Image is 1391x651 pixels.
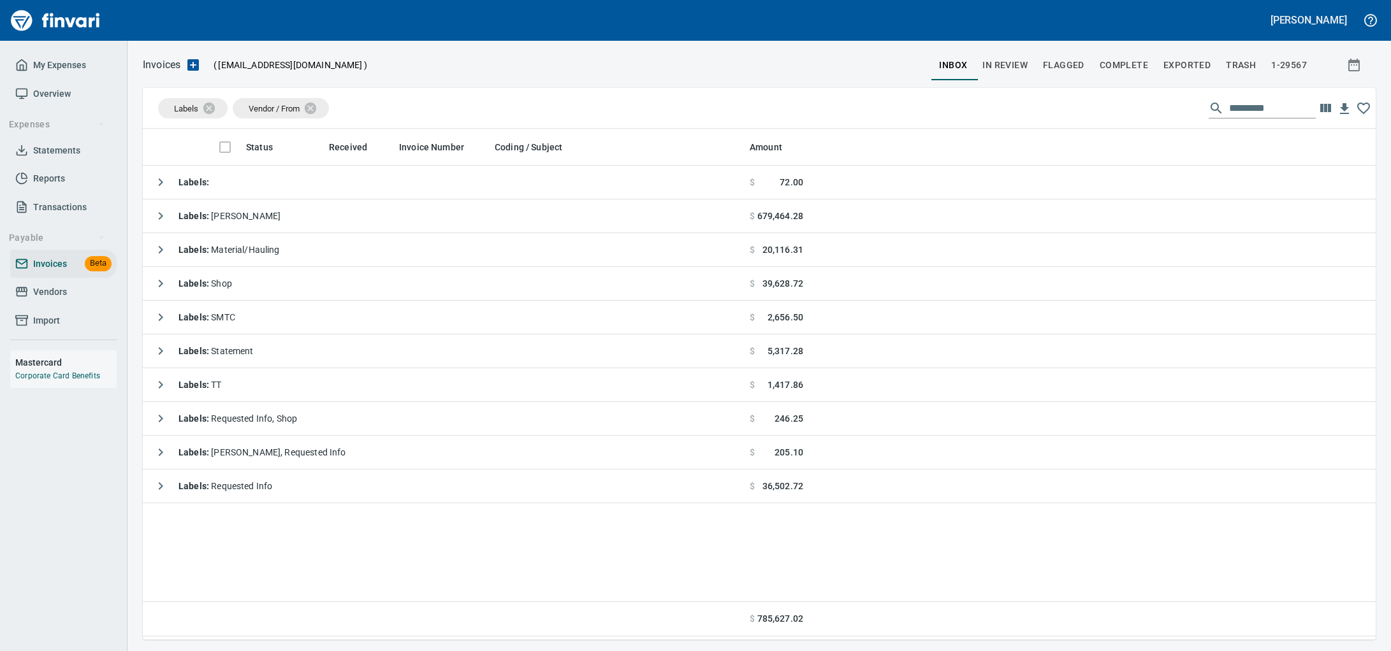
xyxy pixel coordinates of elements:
[399,139,481,155] span: Invoice Number
[178,380,211,390] strong: Labels :
[9,117,105,132] span: Expenses
[158,98,228,118] div: Labels
[775,446,803,459] span: 205.10
[10,306,117,335] a: Import
[10,136,117,165] a: Statements
[178,413,211,424] strong: Labels :
[10,51,117,80] a: My Expenses
[750,243,755,256] span: $
[178,413,297,424] span: Requested Info, Shop
[495,139,579,155] span: Coding / Subject
[757,612,803,626] span: 785,627.02
[750,210,755,222] span: $
[775,412,803,425] span: 246.25
[178,312,235,322] span: SMTC
[249,104,300,113] span: Vendor / From
[1163,57,1211,73] span: Exported
[10,80,117,108] a: Overview
[10,164,117,193] a: Reports
[495,139,562,155] span: Coding / Subject
[750,176,755,189] span: $
[178,211,211,221] strong: Labels :
[1271,57,1307,73] span: 1-29567
[1335,99,1354,118] button: Download Table
[750,139,782,155] span: Amount
[33,256,67,272] span: Invoices
[329,139,367,155] span: Received
[750,345,755,357] span: $
[399,139,464,155] span: Invoice Number
[10,278,117,306] a: Vendors
[15,371,100,380] a: Corporate Card Benefits
[9,230,105,246] span: Payable
[1043,57,1084,73] span: Flagged
[4,113,110,136] button: Expenses
[762,243,803,256] span: 20,116.31
[180,57,206,73] button: Upload an Invoice
[10,250,117,278] a: InvoicesBeta
[178,245,211,255] strong: Labels :
[939,57,967,73] span: inbox
[233,98,329,118] div: Vendor / From
[178,278,211,289] strong: Labels :
[750,612,755,626] span: $
[762,480,803,492] span: 36,502.72
[1354,99,1373,118] button: Click to remember these column choices
[217,59,363,71] span: [EMAIL_ADDRESS][DOMAIN_NAME]
[1226,57,1256,73] span: trash
[10,193,117,222] a: Transactions
[174,104,198,113] span: Labels
[329,139,384,155] span: Received
[178,211,280,221] span: [PERSON_NAME]
[178,481,272,491] span: Requested Info
[85,256,112,271] span: Beta
[178,447,211,457] strong: Labels :
[246,139,289,155] span: Status
[1267,10,1350,30] button: [PERSON_NAME]
[15,355,117,369] h6: Mastercard
[1271,13,1347,27] h5: [PERSON_NAME]
[33,171,65,187] span: Reports
[750,446,755,459] span: $
[750,412,755,425] span: $
[33,86,71,102] span: Overview
[762,277,803,290] span: 39,628.72
[33,313,60,329] span: Import
[768,345,803,357] span: 5,317.28
[178,380,222,390] span: TT
[178,481,211,491] strong: Labels :
[178,177,209,187] strong: Labels :
[33,143,80,159] span: Statements
[780,176,803,189] span: 72.00
[1100,57,1148,73] span: Complete
[982,57,1028,73] span: In Review
[8,5,103,36] img: Finvari
[33,284,67,300] span: Vendors
[750,277,755,290] span: $
[1316,99,1335,118] button: Choose columns to display
[750,480,755,492] span: $
[178,346,254,356] span: Statement
[246,139,273,155] span: Status
[1335,54,1376,76] button: Show invoices within a particular date range
[178,447,346,457] span: [PERSON_NAME], Requested Info
[750,311,755,324] span: $
[33,57,86,73] span: My Expenses
[33,199,87,215] span: Transactions
[750,378,755,391] span: $
[178,278,232,289] span: Shop
[750,139,799,155] span: Amount
[757,210,804,222] span: 679,464.28
[178,312,211,322] strong: Labels :
[143,57,180,73] p: Invoices
[206,59,367,71] p: ( )
[768,311,803,324] span: 2,656.50
[143,57,180,73] nav: breadcrumb
[178,346,211,356] strong: Labels :
[4,226,110,250] button: Payable
[178,245,280,255] span: Material/Hauling
[768,378,803,391] span: 1,417.86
